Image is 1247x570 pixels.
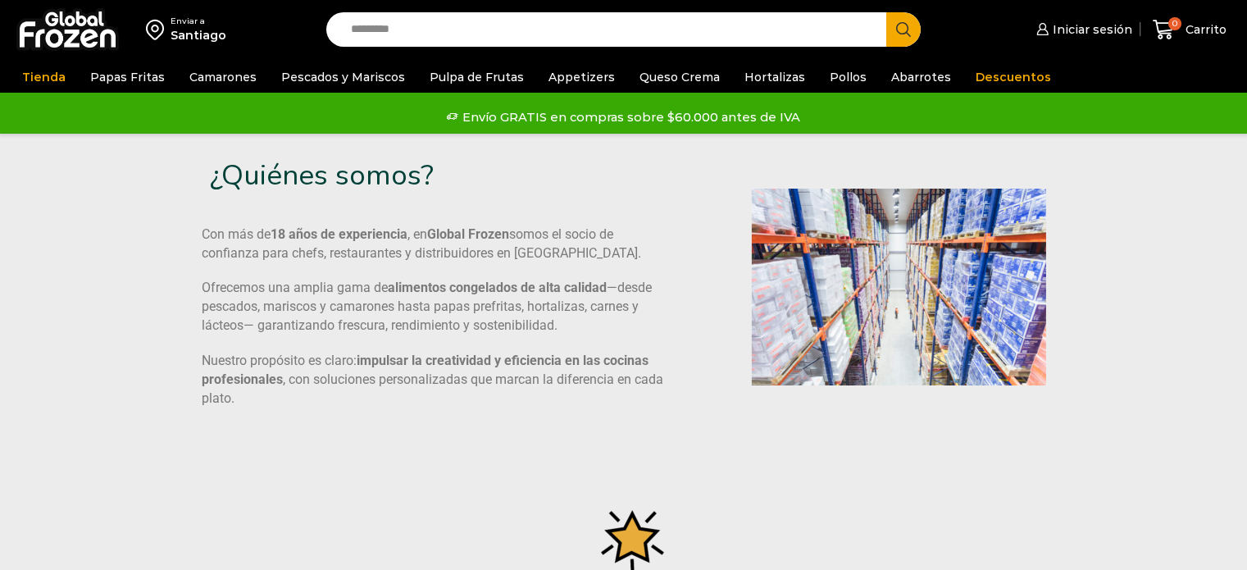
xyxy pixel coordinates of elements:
b: impulsar la creatividad y eficiencia en las cocinas profesionales [202,353,649,387]
b: 18 años de experiencia [271,226,407,242]
a: Camarones [181,62,265,93]
a: 0 Carrito [1149,11,1231,49]
a: Hortalizas [736,62,813,93]
a: Papas Fritas [82,62,173,93]
div: Santiago [171,27,226,43]
h3: ¿Quiénes somos? [210,158,607,193]
a: Iniciar sesión [1032,13,1132,46]
b: Global Frozen [427,226,509,242]
span: 0 [1168,17,1181,30]
button: Search button [886,12,921,47]
span: Carrito [1181,21,1227,38]
span: Iniciar sesión [1049,21,1132,38]
a: Pollos [821,62,875,93]
p: Nuestro propósito es claro: , con soluciones personalizadas que marcan la diferencia en cada plato. [202,352,667,408]
div: Enviar a [171,16,226,27]
a: Abarrotes [883,62,959,93]
a: Queso Crema [631,62,728,93]
a: Pulpa de Frutas [421,62,532,93]
a: Tienda [14,62,74,93]
a: Pescados y Mariscos [273,62,413,93]
p: Con más de , en somos el socio de confianza para chefs, restaurantes y distribuidores en [GEOGRAP... [202,226,667,263]
p: Ofrecemos una amplia gama de —desde pescados, mariscos y camarones hasta papas prefritas, hortali... [202,279,667,335]
a: Appetizers [540,62,623,93]
img: address-field-icon.svg [146,16,171,43]
b: alimentos congelados de alta calidad [388,280,607,295]
a: Descuentos [967,62,1059,93]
